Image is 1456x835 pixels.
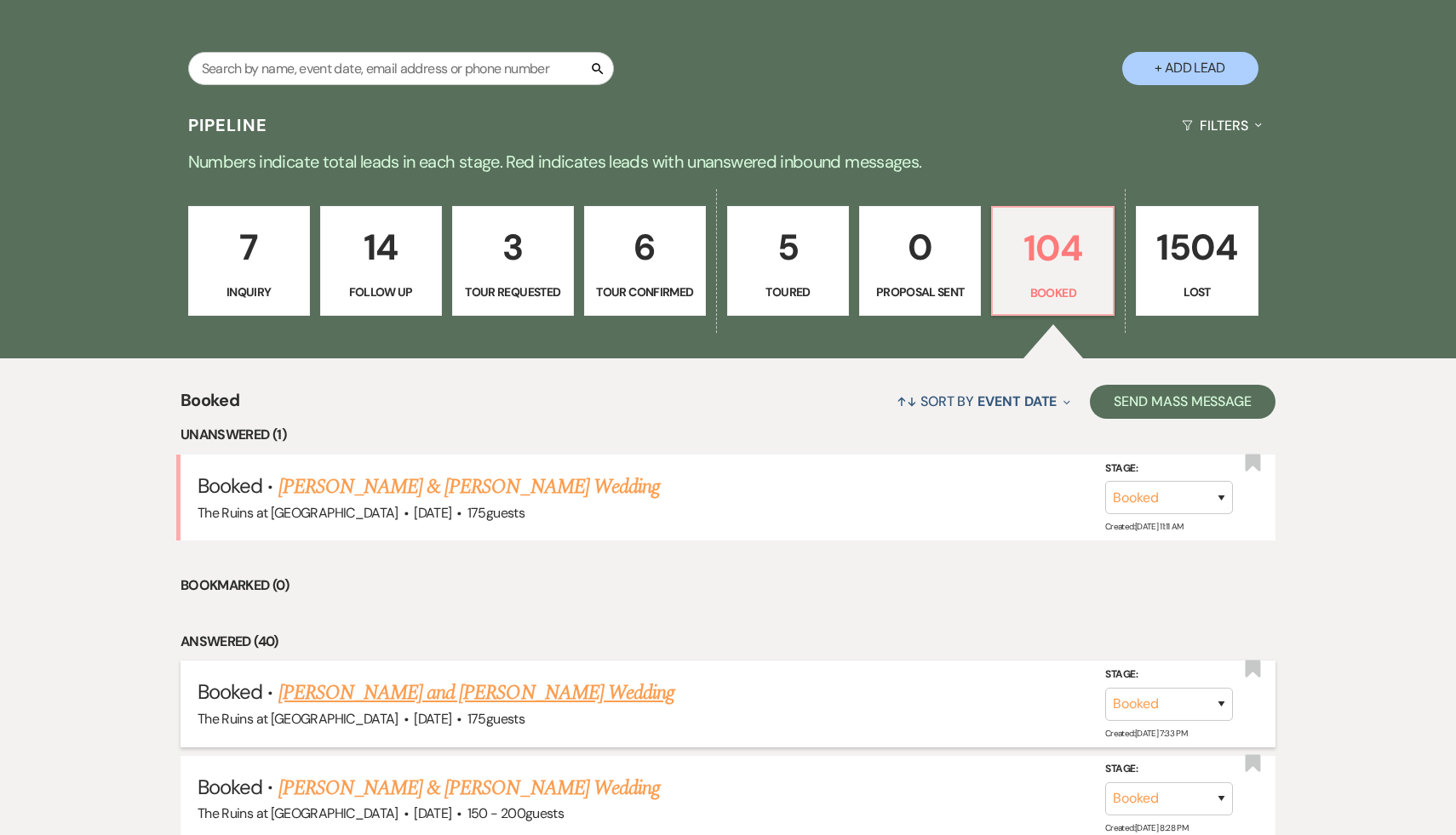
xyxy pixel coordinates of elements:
[1136,206,1258,317] a: 1504Lost
[890,379,1077,424] button: Sort By Event Date
[738,283,838,301] p: Toured
[897,392,917,410] span: ↑↓
[1105,822,1188,833] span: Created: [DATE] 8:28 PM
[738,219,838,276] p: 5
[181,575,1275,597] li: Bookmarked (0)
[414,710,451,728] span: [DATE]
[1105,760,1233,779] label: Stage:
[977,392,1057,410] span: Event Date
[198,804,398,822] span: The Ruins at [GEOGRAPHIC_DATA]
[467,804,564,822] span: 150 - 200 guests
[452,206,574,317] a: 3Tour Requested
[278,472,660,502] a: [PERSON_NAME] & [PERSON_NAME] Wedding
[198,472,262,499] span: Booked
[199,219,299,276] p: 7
[1147,283,1247,301] p: Lost
[1090,385,1275,419] button: Send Mass Message
[278,773,660,804] a: [PERSON_NAME] & [PERSON_NAME] Wedding
[1122,52,1258,85] button: + Add Lead
[991,206,1115,317] a: 104Booked
[595,219,695,276] p: 6
[198,504,398,522] span: The Ruins at [GEOGRAPHIC_DATA]
[467,710,525,728] span: 175 guests
[1147,219,1247,276] p: 1504
[414,804,451,822] span: [DATE]
[1105,666,1233,684] label: Stage:
[595,283,695,301] p: Tour Confirmed
[1105,727,1187,738] span: Created: [DATE] 7:33 PM
[188,206,310,317] a: 7Inquiry
[414,504,451,522] span: [DATE]
[188,52,614,85] input: Search by name, event date, email address or phone number
[467,504,525,522] span: 175 guests
[198,774,262,800] span: Booked
[181,424,1275,446] li: Unanswered (1)
[1105,521,1183,532] span: Created: [DATE] 11:11 AM
[1003,220,1103,277] p: 104
[320,206,442,317] a: 14Follow Up
[1105,459,1233,478] label: Stage:
[870,283,970,301] p: Proposal Sent
[198,710,398,728] span: The Ruins at [GEOGRAPHIC_DATA]
[584,206,706,317] a: 6Tour Confirmed
[463,219,563,276] p: 3
[198,678,262,705] span: Booked
[331,283,431,301] p: Follow Up
[859,206,981,317] a: 0Proposal Sent
[115,148,1341,175] p: Numbers indicate total leads in each stage. Red indicates leads with unanswered inbound messages.
[181,631,1275,653] li: Answered (40)
[199,283,299,301] p: Inquiry
[1175,103,1268,148] button: Filters
[1003,283,1103,302] p: Booked
[331,219,431,276] p: 14
[188,113,268,137] h3: Pipeline
[727,206,849,317] a: 5Toured
[870,219,970,276] p: 0
[278,678,675,708] a: [PERSON_NAME] and [PERSON_NAME] Wedding
[463,283,563,301] p: Tour Requested
[181,387,239,424] span: Booked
